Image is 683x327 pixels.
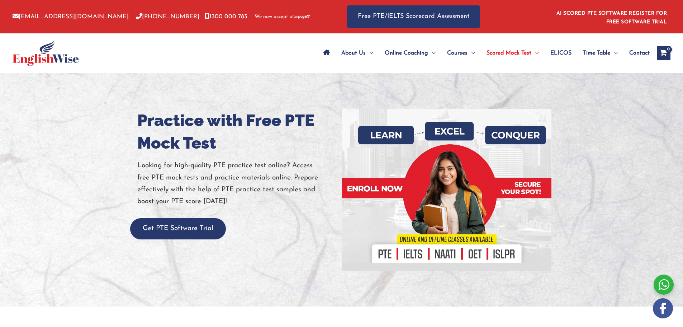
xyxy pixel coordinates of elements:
a: 1300 000 783 [205,14,247,20]
a: ELICOS [545,41,577,66]
span: Contact [629,41,650,66]
img: white-facebook.png [653,298,673,318]
span: Menu Toggle [468,41,475,66]
a: Online CoachingMenu Toggle [379,41,441,66]
span: Scored Mock Test [487,41,531,66]
a: [EMAIL_ADDRESS][DOMAIN_NAME] [13,14,129,20]
span: Menu Toggle [366,41,373,66]
aside: Header Widget 1 [552,5,670,28]
a: Scored Mock TestMenu Toggle [481,41,545,66]
img: Afterpay-Logo [290,15,310,19]
p: Looking for high-quality PTE practice test online? Access free PTE mock tests and practice materi... [137,160,336,207]
span: ELICOS [550,41,571,66]
span: Courses [447,41,468,66]
a: Free PTE/IELTS Scorecard Assessment [347,5,480,28]
a: [PHONE_NUMBER] [136,14,199,20]
a: Get PTE Software Trial [130,225,226,232]
span: Online Coaching [385,41,428,66]
a: Contact [623,41,650,66]
span: About Us [341,41,366,66]
span: Menu Toggle [531,41,539,66]
span: Time Table [583,41,610,66]
a: CoursesMenu Toggle [441,41,481,66]
a: About UsMenu Toggle [336,41,379,66]
a: AI SCORED PTE SOFTWARE REGISTER FOR FREE SOFTWARE TRIAL [556,11,667,25]
img: cropped-ew-logo [13,40,79,66]
span: We now accept [255,13,288,20]
span: Menu Toggle [428,41,436,66]
nav: Site Navigation: Main Menu [318,41,650,66]
span: Menu Toggle [610,41,618,66]
a: Time TableMenu Toggle [577,41,623,66]
button: Get PTE Software Trial [130,218,226,239]
a: View Shopping Cart, empty [657,46,670,60]
h1: Practice with Free PTE Mock Test [137,109,336,154]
